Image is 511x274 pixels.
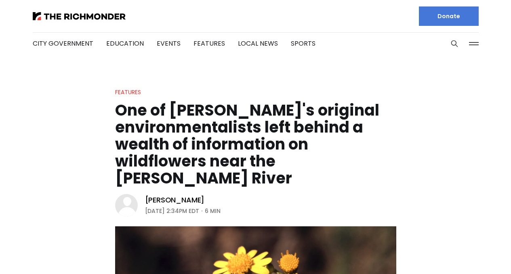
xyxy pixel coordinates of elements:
a: Events [157,39,181,48]
a: [PERSON_NAME] [145,195,205,205]
a: Features [115,88,141,96]
a: Education [106,39,144,48]
h1: One of [PERSON_NAME]'s original environmentalists left behind a wealth of information on wildflow... [115,102,396,187]
time: [DATE] 2:34PM EDT [145,206,199,216]
a: Local News [238,39,278,48]
iframe: portal-trigger [443,234,511,274]
span: 6 min [205,206,221,216]
a: Donate [419,6,479,26]
a: Features [193,39,225,48]
button: Search this site [448,38,461,50]
a: City Government [33,39,93,48]
img: The Richmonder [33,12,126,20]
a: Sports [291,39,315,48]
